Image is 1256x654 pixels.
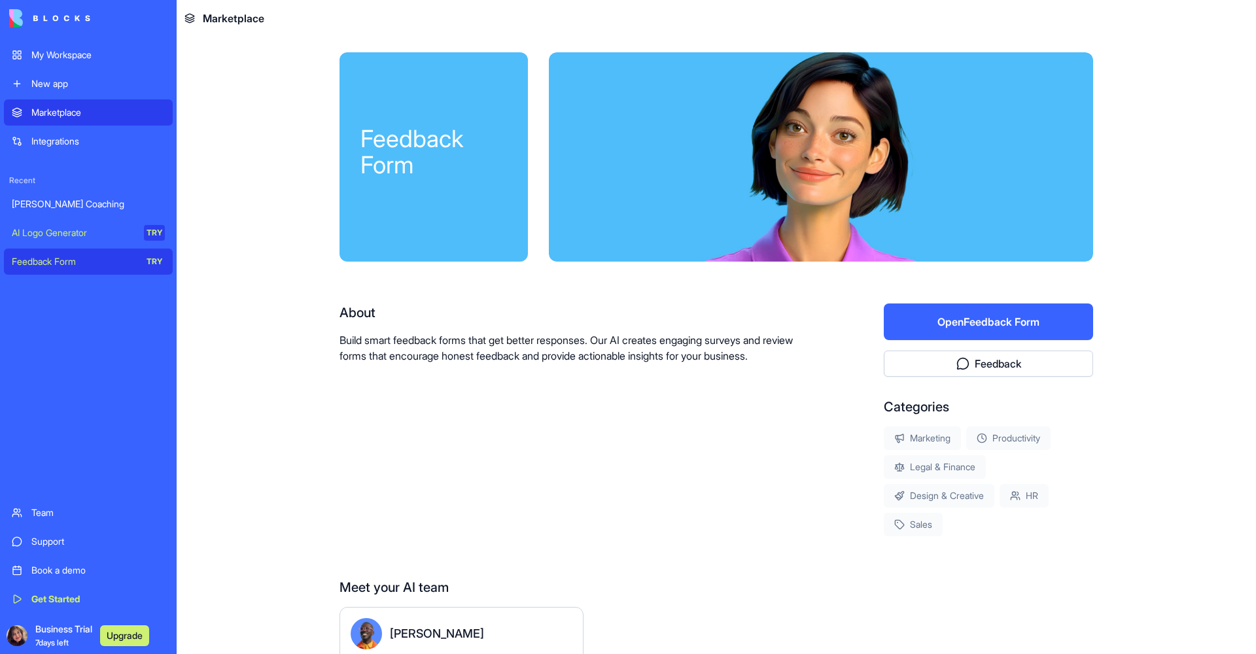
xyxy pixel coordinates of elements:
[4,500,173,526] a: Team
[966,426,1051,450] div: Productivity
[884,455,986,479] div: Legal & Finance
[884,398,1093,416] div: Categories
[340,578,1093,596] div: Meet your AI team
[31,593,165,606] div: Get Started
[4,586,173,612] a: Get Started
[4,528,173,555] a: Support
[35,623,92,649] span: Business Trial
[31,106,165,119] div: Marketplace
[4,557,173,583] a: Book a demo
[340,332,800,364] p: Build smart feedback forms that get better responses. Our AI creates engaging surveys and review ...
[390,625,484,643] div: [PERSON_NAME]
[4,42,173,68] a: My Workspace
[884,303,1093,340] button: OpenFeedback Form
[31,564,165,577] div: Book a demo
[1000,484,1049,508] div: HR
[360,126,507,178] div: Feedback Form
[100,625,149,646] button: Upgrade
[203,10,264,26] span: Marketplace
[884,315,1093,328] a: OpenFeedback Form
[4,128,173,154] a: Integrations
[12,255,135,268] div: Feedback Form
[12,198,165,211] div: [PERSON_NAME] Coaching
[4,175,173,186] span: Recent
[31,506,165,519] div: Team
[31,135,165,148] div: Integrations
[884,426,961,450] div: Marketing
[35,638,69,647] span: 7 days left
[31,535,165,548] div: Support
[4,220,173,246] a: AI Logo GeneratorTRY
[884,351,1093,377] button: Feedback
[884,513,943,536] div: Sales
[4,99,173,126] a: Marketplace
[144,254,165,269] div: TRY
[31,48,165,61] div: My Workspace
[31,77,165,90] div: New app
[4,71,173,97] a: New app
[4,191,173,217] a: [PERSON_NAME] Coaching
[340,303,800,322] div: About
[884,484,994,508] div: Design & Creative
[12,226,135,239] div: AI Logo Generator
[7,625,27,646] img: ACg8ocITm34sGGDJSCuZhRb_XkblIc5M6ik_87HUlJ1a0x1lOYLIN7M=s96-c
[9,9,90,27] img: logo
[144,225,165,241] div: TRY
[351,618,382,649] img: Steve_avatar.png
[4,249,173,275] a: Feedback FormTRY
